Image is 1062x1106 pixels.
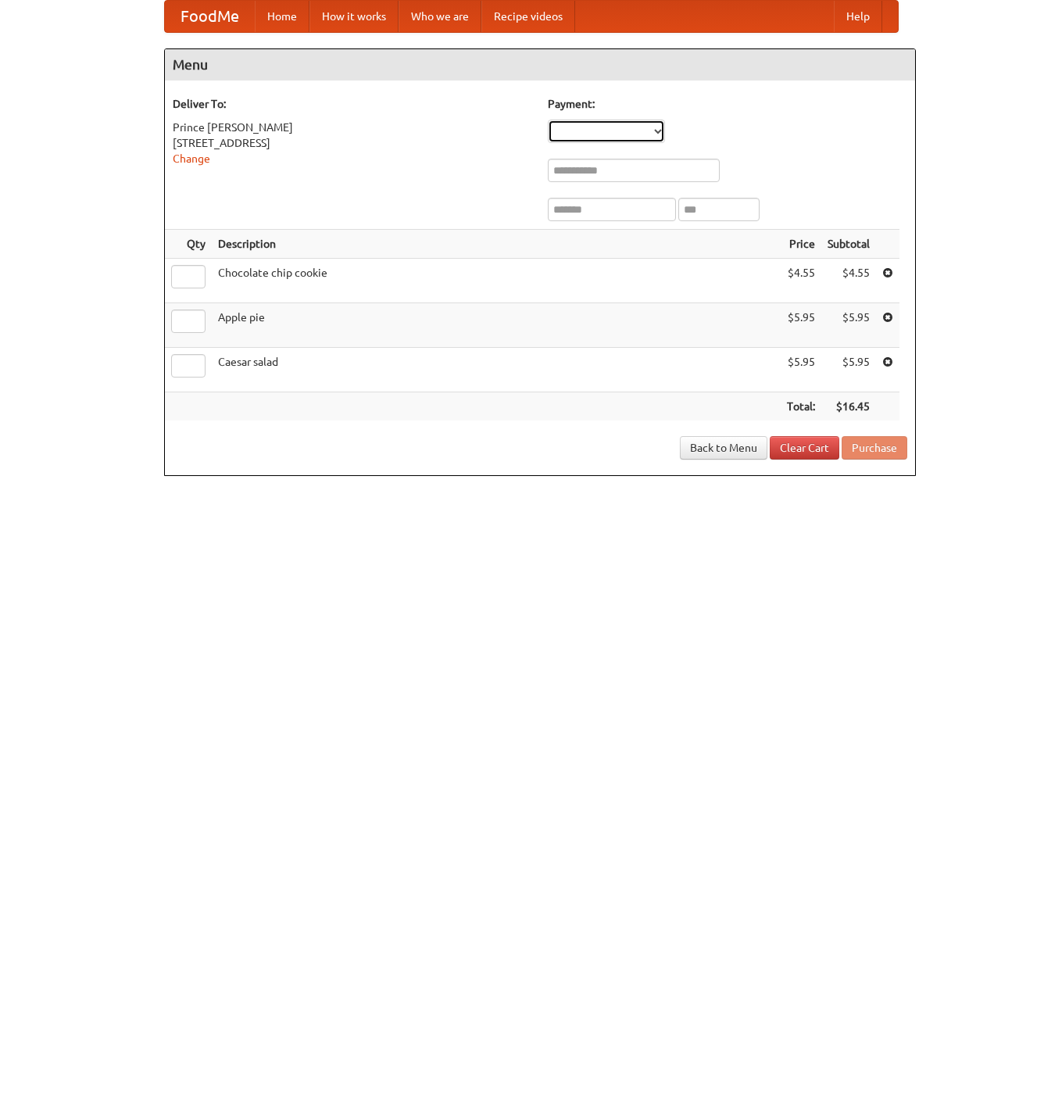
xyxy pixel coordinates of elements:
h4: Menu [165,49,915,81]
a: Who we are [399,1,481,32]
td: Apple pie [212,303,781,348]
th: Total: [781,392,821,421]
th: Description [212,230,781,259]
a: Home [255,1,309,32]
th: Price [781,230,821,259]
td: $5.95 [781,303,821,348]
div: [STREET_ADDRESS] [173,135,532,151]
a: How it works [309,1,399,32]
td: Chocolate chip cookie [212,259,781,303]
th: Qty [165,230,212,259]
a: Recipe videos [481,1,575,32]
div: Prince [PERSON_NAME] [173,120,532,135]
a: Change [173,152,210,165]
button: Purchase [842,436,907,460]
th: $16.45 [821,392,876,421]
td: $5.95 [781,348,821,392]
h5: Deliver To: [173,96,532,112]
td: Caesar salad [212,348,781,392]
th: Subtotal [821,230,876,259]
a: Back to Menu [680,436,767,460]
td: $5.95 [821,303,876,348]
a: FoodMe [165,1,255,32]
td: $4.55 [781,259,821,303]
a: Help [834,1,882,32]
td: $5.95 [821,348,876,392]
td: $4.55 [821,259,876,303]
h5: Payment: [548,96,907,112]
a: Clear Cart [770,436,839,460]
